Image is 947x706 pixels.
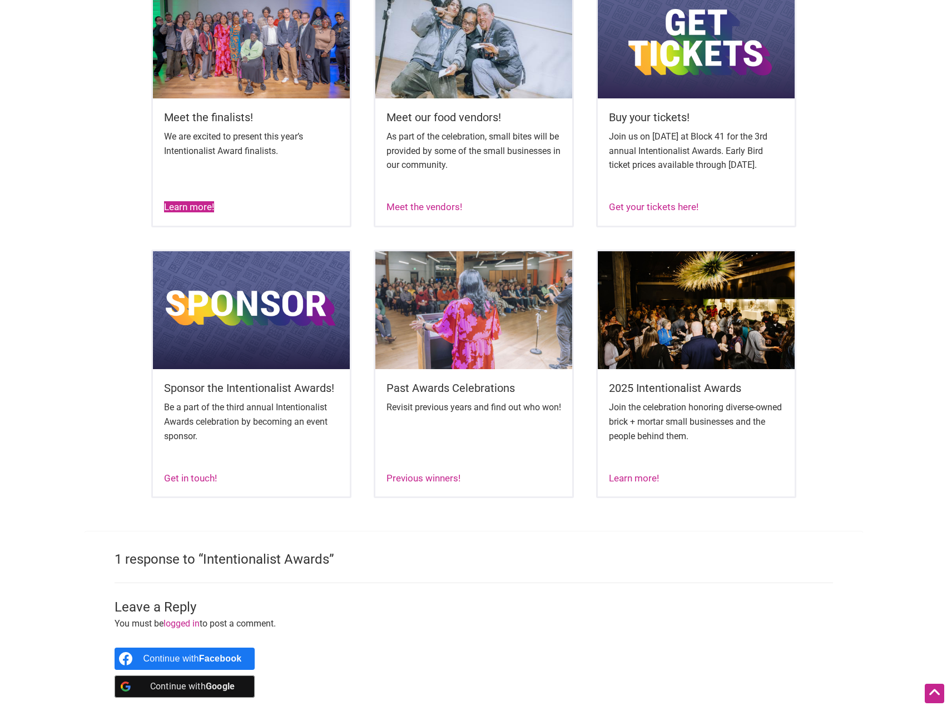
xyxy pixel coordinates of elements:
div: Continue with [143,648,242,670]
h5: Meet the finalists! [164,110,339,125]
a: Meet the vendors! [386,201,462,212]
b: Facebook [199,654,242,663]
div: Scroll Back to Top [925,684,944,703]
p: Join the celebration honoring diverse-owned brick + mortar small businesses and the people behind... [609,400,784,443]
h5: 2025 Intentionalist Awards [609,380,784,396]
div: Continue with [143,675,242,698]
p: You must be to post a comment. [115,616,833,631]
b: Google [206,681,235,692]
h5: Buy your tickets! [609,110,784,125]
p: Be a part of the third annual Intentionalist Awards celebration by becoming an event sponsor. [164,400,339,443]
p: We are excited to present this year’s Intentionalist Award finalists. [164,130,339,158]
h5: Past Awards Celebrations [386,380,561,396]
p: Join us on [DATE] at Block 41 for the 3rd annual Intentionalist Awards. Early Bird ticket prices ... [609,130,784,172]
a: logged in [163,618,200,629]
a: Previous winners! [386,473,460,484]
p: As part of the celebration, small bites will be provided by some of the small businesses in our c... [386,130,561,172]
p: Revisit previous years and find out who won! [386,400,561,415]
a: Continue with <b>Google</b> [115,675,255,698]
a: Continue with <b>Facebook</b> [115,648,255,670]
h5: Sponsor the Intentionalist Awards! [164,380,339,396]
h3: Leave a Reply [115,598,833,617]
a: Get your tickets here! [609,201,698,212]
h2: 1 response to “Intentionalist Awards” [115,550,833,569]
a: Learn more! [164,201,214,212]
a: Learn more! [609,473,659,484]
a: Get in touch! [164,473,217,484]
h5: Meet our food vendors! [386,110,561,125]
